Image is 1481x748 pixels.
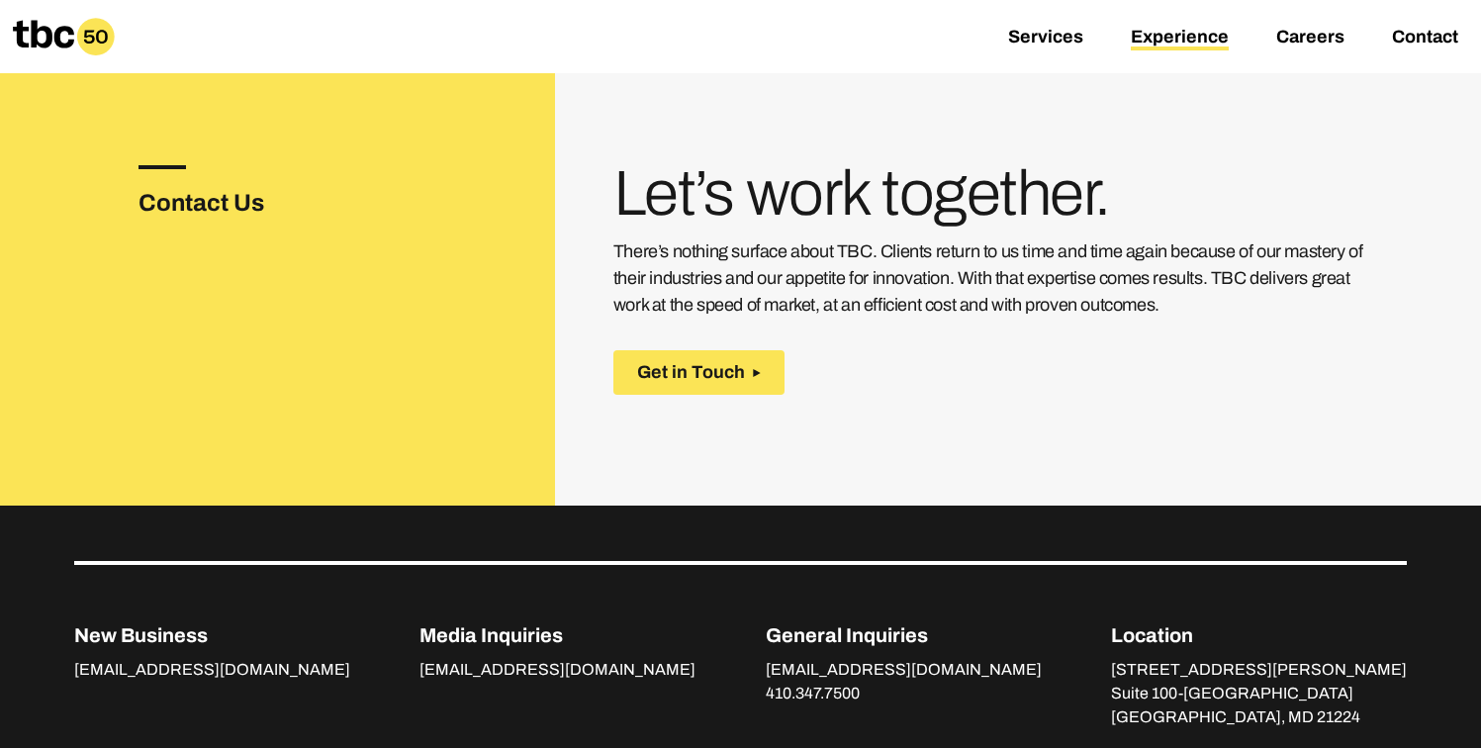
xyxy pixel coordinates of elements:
p: [GEOGRAPHIC_DATA], MD 21224 [1111,705,1407,729]
p: There’s nothing surface about TBC. Clients return to us time and time again because of our master... [613,238,1365,319]
p: [STREET_ADDRESS][PERSON_NAME] [1111,658,1407,682]
p: Suite 100-[GEOGRAPHIC_DATA] [1111,682,1407,705]
a: Services [1008,27,1083,50]
a: [EMAIL_ADDRESS][DOMAIN_NAME] [766,661,1042,683]
button: Get in Touch [613,350,785,395]
h3: Let’s work together. [613,165,1365,223]
a: Experience [1131,27,1229,50]
a: [EMAIL_ADDRESS][DOMAIN_NAME] [74,661,350,683]
a: [EMAIL_ADDRESS][DOMAIN_NAME] [419,661,695,683]
h3: Contact Us [139,185,328,221]
a: Contact [1392,27,1458,50]
p: Location [1111,620,1407,650]
p: General Inquiries [766,620,1042,650]
p: Media Inquiries [419,620,695,650]
span: Get in Touch [637,362,745,383]
a: 410.347.7500 [766,685,860,706]
p: New Business [74,620,350,650]
a: Careers [1276,27,1344,50]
